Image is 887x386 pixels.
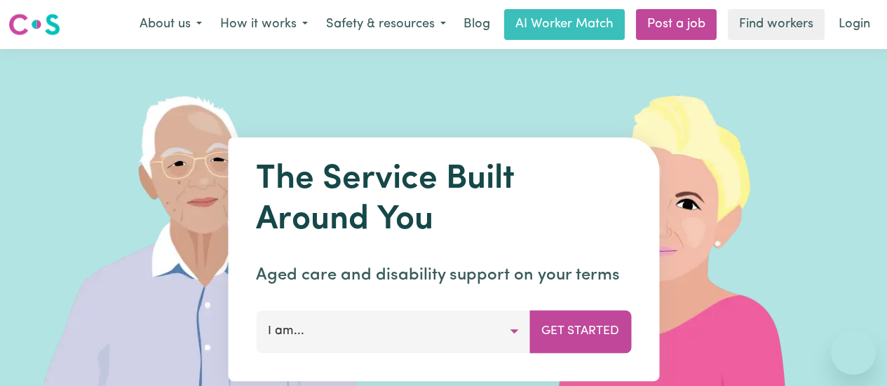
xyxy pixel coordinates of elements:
button: About us [130,10,211,39]
p: Aged care and disability support on your terms [256,263,631,288]
a: Blog [455,9,499,40]
iframe: Button to launch messaging window [831,330,876,375]
a: Careseekers logo [8,8,60,41]
a: Post a job [636,9,717,40]
a: Find workers [728,9,825,40]
button: Get Started [529,310,631,352]
h1: The Service Built Around You [256,160,631,240]
a: AI Worker Match [504,9,625,40]
a: Login [830,9,879,40]
button: How it works [211,10,317,39]
img: Careseekers logo [8,12,60,37]
button: I am... [256,310,530,352]
button: Safety & resources [317,10,455,39]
